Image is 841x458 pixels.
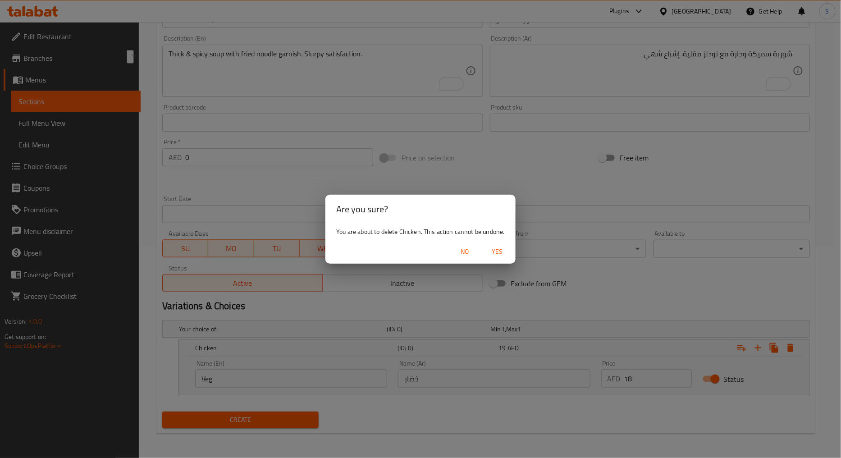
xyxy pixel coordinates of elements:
span: Yes [487,246,508,257]
span: No [454,246,476,257]
button: No [451,243,480,260]
div: You are about to delete Chicken. This action cannot be undone. [325,224,515,240]
h2: Are you sure? [336,202,504,216]
button: Yes [483,243,512,260]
